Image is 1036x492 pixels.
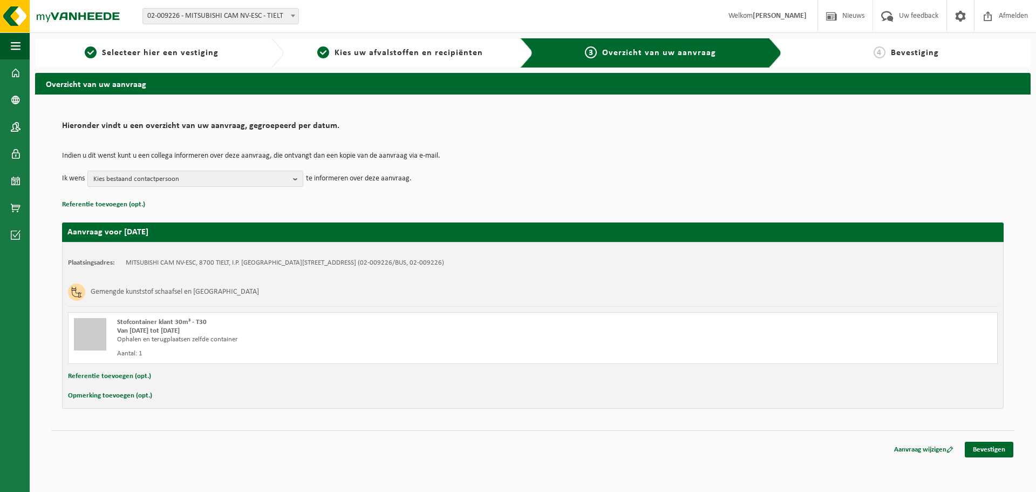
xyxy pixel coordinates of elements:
[68,369,151,383] button: Referentie toevoegen (opt.)
[93,171,289,187] span: Kies bestaand contactpersoon
[585,46,597,58] span: 3
[965,442,1013,457] a: Bevestigen
[62,171,85,187] p: Ik wens
[142,8,299,24] span: 02-009226 - MITSUBISHI CAM NV-ESC - TIELT
[891,49,939,57] span: Bevestiging
[117,327,180,334] strong: Van [DATE] tot [DATE]
[102,49,219,57] span: Selecteer hier een vestiging
[62,198,145,212] button: Referentie toevoegen (opt.)
[602,49,716,57] span: Overzicht van uw aanvraag
[306,171,412,187] p: te informeren over deze aanvraag.
[91,284,259,301] h3: Gemengde kunststof schaafsel en [GEOGRAPHIC_DATA]
[117,335,576,344] div: Ophalen en terugplaatsen zelfde container
[62,122,1004,136] h2: Hieronder vindt u een overzicht van uw aanvraag, gegroepeerd per datum.
[68,389,152,403] button: Opmerking toevoegen (opt.)
[874,46,885,58] span: 4
[62,152,1004,160] p: Indien u dit wenst kunt u een collega informeren over deze aanvraag, die ontvangt dan een kopie v...
[68,259,115,266] strong: Plaatsingsadres:
[126,259,444,267] td: MITSUBISHI CAM NV-ESC, 8700 TIELT, I.P. [GEOGRAPHIC_DATA][STREET_ADDRESS] (02-009226/BUS, 02-009226)
[85,46,97,58] span: 1
[87,171,303,187] button: Kies bestaand contactpersoon
[40,46,262,59] a: 1Selecteer hier een vestiging
[117,319,207,326] span: Stofcontainer klant 30m³ - T30
[886,442,962,457] a: Aanvraag wijzigen
[67,228,148,237] strong: Aanvraag voor [DATE]
[143,9,298,24] span: 02-009226 - MITSUBISHI CAM NV-ESC - TIELT
[117,349,576,358] div: Aantal: 1
[35,73,1031,94] h2: Overzicht van uw aanvraag
[335,49,483,57] span: Kies uw afvalstoffen en recipiënten
[753,12,807,20] strong: [PERSON_NAME]
[289,46,511,59] a: 2Kies uw afvalstoffen en recipiënten
[317,46,329,58] span: 2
